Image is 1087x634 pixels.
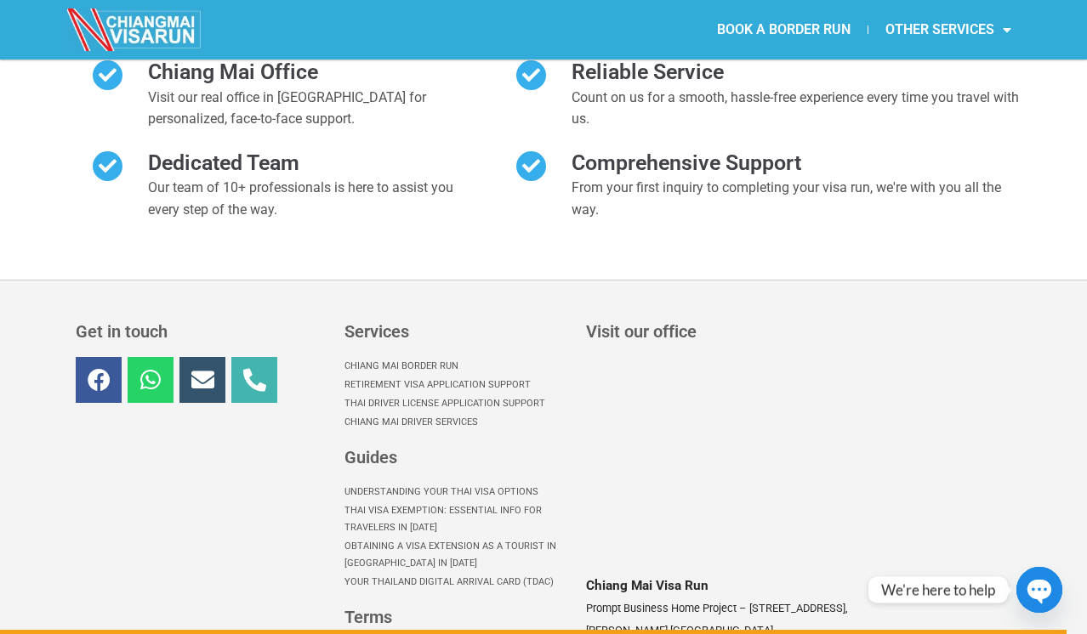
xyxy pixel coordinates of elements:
h2: Reliable Service [572,59,1028,87]
p: Count on us for a smooth, hassle-free experience every time you travel with us. [572,87,1028,130]
h3: Get in touch [76,323,327,340]
nav: Menu [344,483,568,592]
p: Our team of 10+ professionals is here to assist you every step of the way. [148,177,465,220]
span: Prompt Business Home Project – [586,602,746,614]
a: Understanding Your Thai Visa options [344,483,568,501]
nav: Menu [344,357,568,432]
h2: Dedicated Team [148,150,465,178]
a: BOOK A BORDER RUN [700,10,868,49]
a: OTHER SERVICES [868,10,1028,49]
a: Thai Visa Exemption: Essential Info for Travelers in [DATE] [344,501,568,537]
a: Your Thailand Digital Arrival Card (TDAC) [344,573,568,592]
h3: Guides [344,449,568,466]
a: Chiang Mai Border Run [344,357,568,376]
nav: Menu [543,10,1028,49]
h3: Visit our office [586,323,1009,340]
p: Visit our real office in [GEOGRAPHIC_DATA] for personalized, face-to-face support. [148,87,465,130]
a: Retirement Visa Application Support [344,376,568,394]
h3: Services [344,323,568,340]
p: From your first inquiry to completing your visa run, we're with you all the way. [572,177,1028,220]
h3: Terms [344,609,568,626]
h2: Chiang Mai Office [148,59,465,87]
h2: Comprehensive Support [572,150,1028,178]
a: Chiang Mai Driver Services [344,413,568,432]
a: Thai Driver License Application Support [344,394,568,413]
a: Obtaining a Visa Extension as a Tourist in [GEOGRAPHIC_DATA] in [DATE] [344,537,568,573]
span: Chiang Mai Visa Run [586,578,709,593]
